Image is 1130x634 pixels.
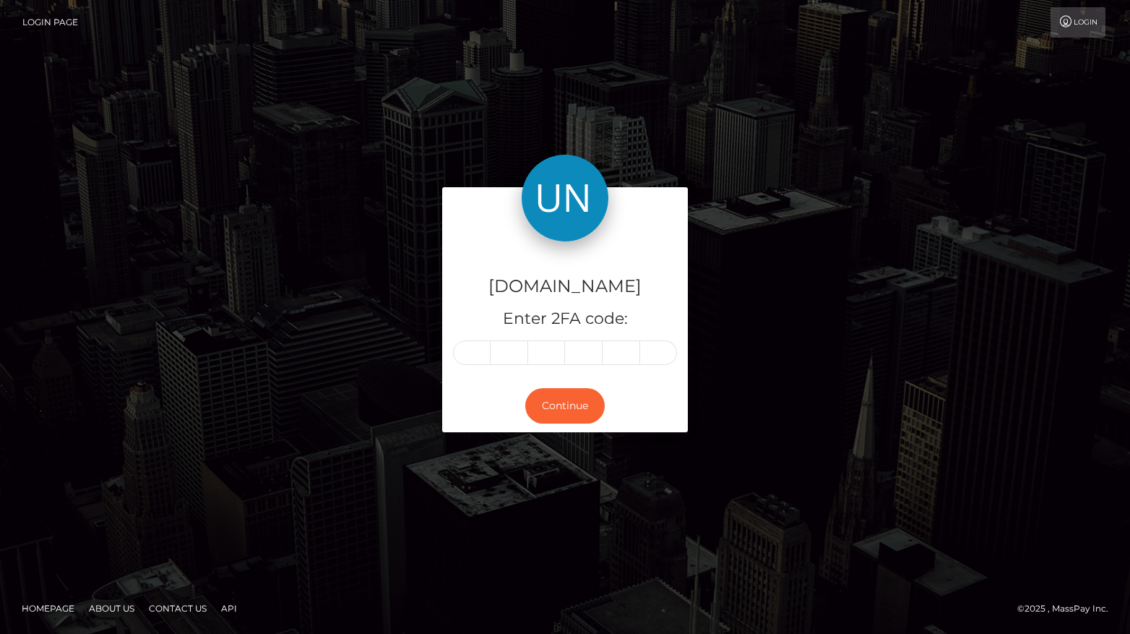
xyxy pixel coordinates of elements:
a: Login [1051,7,1105,38]
a: About Us [83,597,140,620]
a: Login Page [22,7,78,38]
a: Homepage [16,597,80,620]
h5: Enter 2FA code: [453,308,677,330]
button: Continue [525,388,605,424]
a: API [215,597,243,620]
img: Unlockt.me [522,155,608,241]
h4: [DOMAIN_NAME] [453,274,677,299]
a: Contact Us [143,597,212,620]
div: © 2025 , MassPay Inc. [1017,601,1119,617]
